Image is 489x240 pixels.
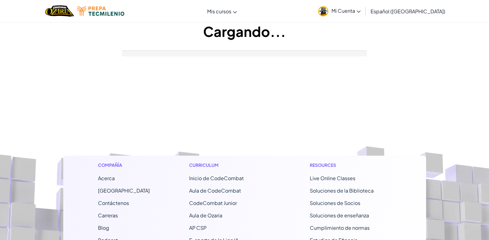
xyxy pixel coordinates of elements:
[98,200,129,206] span: Contáctenos
[315,1,364,21] a: Mi Cuenta
[310,224,370,231] a: Cumplimiento de normas
[310,187,374,194] a: Soluciones de la Biblioteca
[45,5,74,17] img: Home
[207,8,231,15] span: Mis cursos
[98,187,150,194] a: [GEOGRAPHIC_DATA]
[98,162,150,168] h1: Compañía
[189,162,271,168] h1: Curriculum
[98,212,118,219] a: Carreras
[98,224,109,231] a: Blog
[189,200,237,206] a: CodeCombat Junior
[45,5,74,17] a: Ozaria by CodeCombat logo
[310,200,360,206] a: Soluciones de Socios
[189,187,241,194] a: Aula de CodeCombat
[189,224,207,231] a: AP CSP
[371,8,445,15] span: Español ([GEOGRAPHIC_DATA])
[204,3,240,20] a: Mis cursos
[310,162,391,168] h1: Resources
[318,6,328,16] img: avatar
[310,175,355,181] a: Live Online Classes
[77,7,124,16] img: Tecmilenio logo
[331,7,361,14] span: Mi Cuenta
[189,212,222,219] a: Aula de Ozaria
[367,3,448,20] a: Español ([GEOGRAPHIC_DATA])
[98,175,115,181] a: Acerca
[189,175,244,181] span: Inicio de CodeCombat
[310,212,369,219] a: Soluciones de enseñanza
